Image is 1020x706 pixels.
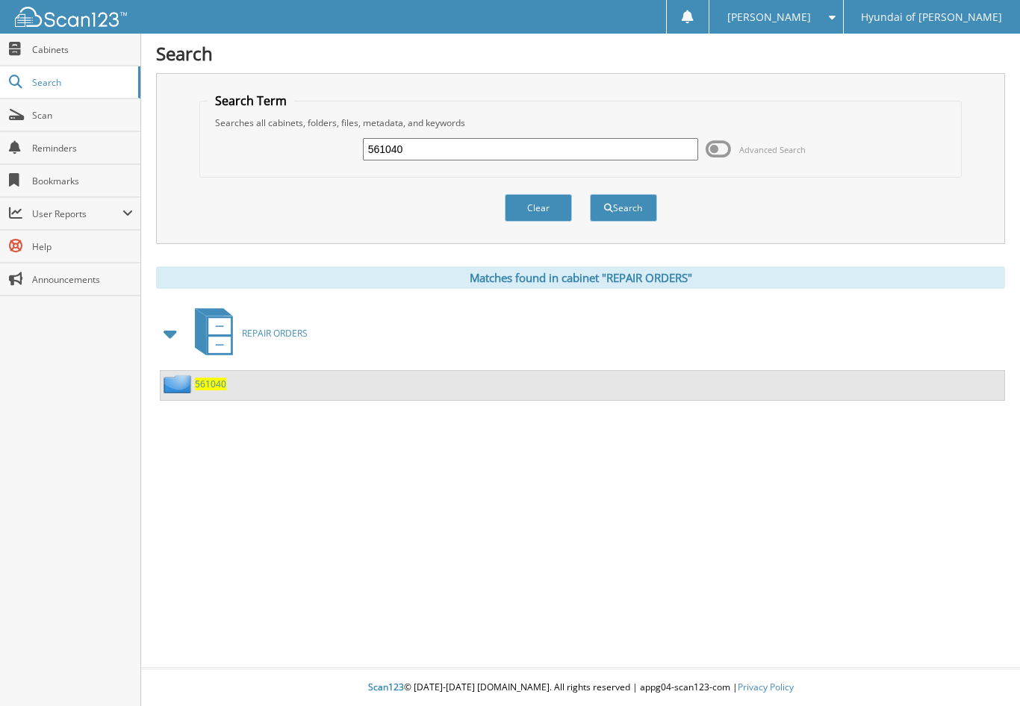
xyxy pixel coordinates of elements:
[156,266,1005,289] div: Matches found in cabinet "REPAIR ORDERS"
[32,142,133,154] span: Reminders
[368,681,404,693] span: Scan123
[195,378,226,390] a: 561040
[208,116,954,129] div: Searches all cabinets, folders, files, metadata, and keywords
[32,240,133,253] span: Help
[156,41,1005,66] h1: Search
[505,194,572,222] button: Clear
[945,634,1020,706] iframe: Chat Widget
[32,175,133,187] span: Bookmarks
[32,76,131,89] span: Search
[32,43,133,56] span: Cabinets
[242,327,308,340] span: REPAIR ORDERS
[186,304,308,363] a: REPAIR ORDERS
[32,273,133,286] span: Announcements
[727,13,811,22] span: [PERSON_NAME]
[32,109,133,122] span: Scan
[32,207,122,220] span: User Reports
[739,144,806,155] span: Advanced Search
[141,669,1020,706] div: © [DATE]-[DATE] [DOMAIN_NAME]. All rights reserved | appg04-scan123-com |
[590,194,657,222] button: Search
[738,681,794,693] a: Privacy Policy
[861,13,1002,22] span: Hyundai of [PERSON_NAME]
[208,93,294,109] legend: Search Term
[15,7,127,27] img: scan123-logo-white.svg
[164,375,195,393] img: folder2.png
